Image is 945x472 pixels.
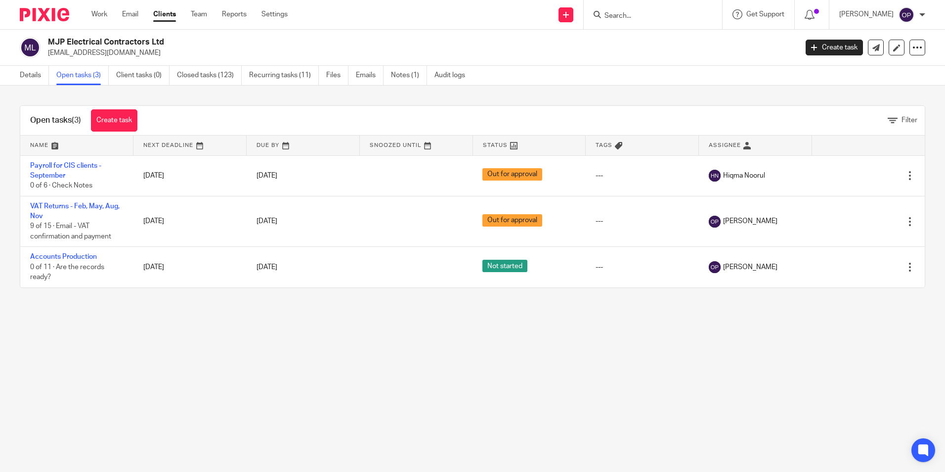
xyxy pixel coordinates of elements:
[482,168,542,181] span: Out for approval
[122,9,138,19] a: Email
[603,12,692,21] input: Search
[20,66,49,85] a: Details
[48,48,791,58] p: [EMAIL_ADDRESS][DOMAIN_NAME]
[596,262,689,272] div: ---
[257,172,277,179] span: [DATE]
[153,9,176,19] a: Clients
[709,216,721,228] img: svg%3E
[30,162,101,179] a: Payroll for CIS clients - September
[20,37,41,58] img: svg%3E
[434,66,472,85] a: Audit logs
[723,262,777,272] span: [PERSON_NAME]
[899,7,914,23] img: svg%3E
[391,66,427,85] a: Notes (1)
[596,216,689,226] div: ---
[91,109,137,132] a: Create task
[356,66,384,85] a: Emails
[48,37,642,47] h2: MJP Electrical Contractors Ltd
[902,117,917,124] span: Filter
[482,214,542,227] span: Out for approval
[30,223,111,240] span: 9 of 15 · Email - VAT confirmation and payment
[30,182,92,189] span: 0 of 6 · Check Notes
[326,66,348,85] a: Files
[839,9,894,19] p: [PERSON_NAME]
[723,216,777,226] span: [PERSON_NAME]
[723,171,765,181] span: Hiqma Noorul
[261,9,288,19] a: Settings
[806,40,863,55] a: Create task
[20,8,69,21] img: Pixie
[72,116,81,124] span: (3)
[249,66,319,85] a: Recurring tasks (11)
[191,9,207,19] a: Team
[30,253,97,260] a: Accounts Production
[257,218,277,225] span: [DATE]
[91,9,107,19] a: Work
[483,142,508,148] span: Status
[257,264,277,271] span: [DATE]
[482,260,527,272] span: Not started
[596,171,689,181] div: ---
[177,66,242,85] a: Closed tasks (123)
[133,247,247,287] td: [DATE]
[596,142,612,148] span: Tags
[709,261,721,273] img: svg%3E
[746,11,784,18] span: Get Support
[30,115,81,126] h1: Open tasks
[370,142,422,148] span: Snoozed Until
[30,203,120,220] a: VAT Returns - Feb, May, Aug, Nov
[222,9,247,19] a: Reports
[56,66,109,85] a: Open tasks (3)
[30,264,104,281] span: 0 of 11 · Are the records ready?
[116,66,170,85] a: Client tasks (0)
[133,155,247,196] td: [DATE]
[709,170,721,182] img: svg%3E
[133,196,247,247] td: [DATE]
